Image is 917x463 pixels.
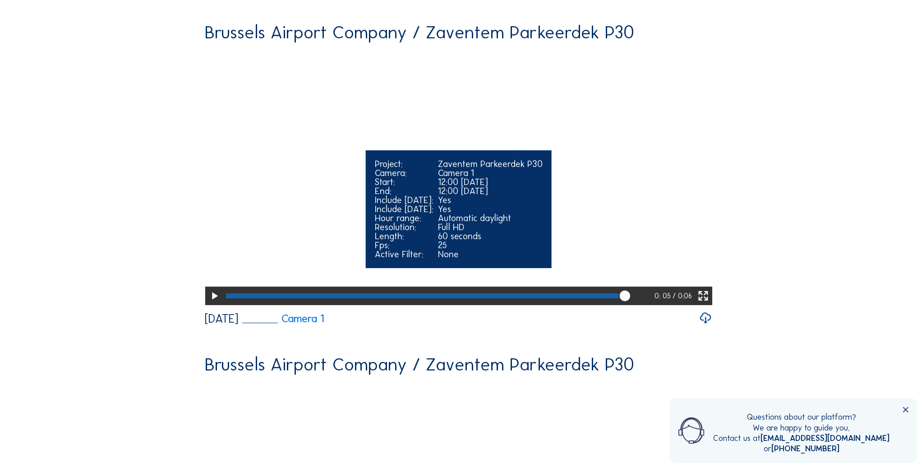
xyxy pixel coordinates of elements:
div: Length: [374,231,433,241]
div: Brussels Airport Company / Zaventem Parkeerdek P30 [205,23,634,42]
div: 25 [438,241,542,250]
div: Camera 1 [438,168,542,177]
div: Active Filter: [374,250,433,259]
div: Include [DATE]: [374,195,433,204]
a: [PHONE_NUMBER] [771,444,839,454]
img: operator [678,412,704,449]
div: Fps: [374,241,433,250]
div: Camera: [374,168,433,177]
div: 12:00 [DATE] [438,186,542,195]
div: Yes [438,204,542,213]
div: 0: 05 [654,287,673,305]
div: Questions about our platform? [713,412,889,422]
div: End: [374,186,433,195]
div: Start: [374,177,433,186]
div: Project: [374,159,433,168]
div: We are happy to guide you. [713,423,889,433]
div: Hour range: [374,213,433,222]
div: 60 seconds [438,231,542,241]
div: Full HD [438,222,542,231]
div: / 0:06 [673,287,692,305]
div: Resolution: [374,222,433,231]
div: Automatic daylight [438,213,542,222]
div: 12:00 [DATE] [438,177,542,186]
video: Your browser does not support the video tag. [205,50,712,304]
a: Camera 1 [242,313,324,324]
div: Zaventem Parkeerdek P30 [438,159,542,168]
div: Include [DATE]: [374,204,433,213]
div: or [713,444,889,454]
a: [EMAIL_ADDRESS][DOMAIN_NAME] [760,433,889,443]
div: Contact us at [713,433,889,444]
div: Yes [438,195,542,204]
div: Brussels Airport Company / Zaventem Parkeerdek P30 [205,356,634,374]
div: [DATE] [205,313,238,324]
div: None [438,250,542,259]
